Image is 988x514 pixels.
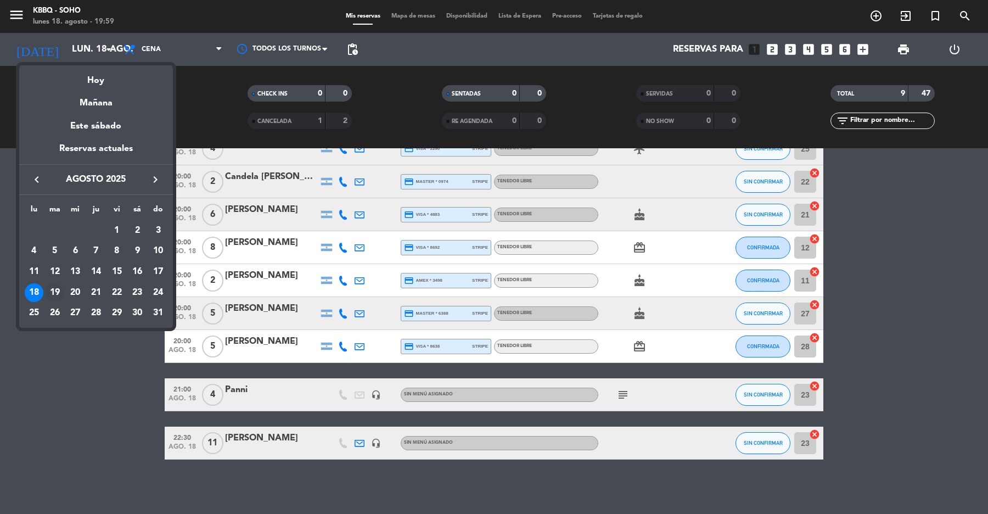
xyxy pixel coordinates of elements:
[108,242,126,260] div: 8
[106,220,127,241] td: 1 de agosto de 2025
[44,203,65,220] th: martes
[66,304,85,322] div: 27
[24,220,106,241] td: AGO.
[47,172,145,187] span: agosto 2025
[25,304,43,322] div: 25
[106,241,127,261] td: 8 de agosto de 2025
[86,241,106,261] td: 7 de agosto de 2025
[106,261,127,282] td: 15 de agosto de 2025
[149,262,167,281] div: 17
[128,262,147,281] div: 16
[86,261,106,282] td: 14 de agosto de 2025
[27,172,47,187] button: keyboard_arrow_left
[127,241,148,261] td: 9 de agosto de 2025
[65,261,86,282] td: 13 de agosto de 2025
[24,303,44,324] td: 25 de agosto de 2025
[127,203,148,220] th: sábado
[24,241,44,261] td: 4 de agosto de 2025
[44,241,65,261] td: 5 de agosto de 2025
[149,283,167,302] div: 24
[108,221,126,240] div: 1
[149,173,162,186] i: keyboard_arrow_right
[128,304,147,322] div: 30
[86,282,106,303] td: 21 de agosto de 2025
[19,65,173,88] div: Hoy
[108,262,126,281] div: 15
[44,261,65,282] td: 12 de agosto de 2025
[25,262,43,281] div: 11
[108,304,126,322] div: 29
[87,242,105,260] div: 7
[127,220,148,241] td: 2 de agosto de 2025
[65,203,86,220] th: miércoles
[44,303,65,324] td: 26 de agosto de 2025
[145,172,165,187] button: keyboard_arrow_right
[19,111,173,142] div: Este sábado
[65,241,86,261] td: 6 de agosto de 2025
[149,242,167,260] div: 10
[86,303,106,324] td: 28 de agosto de 2025
[106,282,127,303] td: 22 de agosto de 2025
[24,282,44,303] td: 18 de agosto de 2025
[148,282,169,303] td: 24 de agosto de 2025
[87,304,105,322] div: 28
[86,203,106,220] th: jueves
[24,261,44,282] td: 11 de agosto de 2025
[149,221,167,240] div: 3
[127,303,148,324] td: 30 de agosto de 2025
[108,283,126,302] div: 22
[65,303,86,324] td: 27 de agosto de 2025
[66,283,85,302] div: 20
[127,282,148,303] td: 23 de agosto de 2025
[46,283,64,302] div: 19
[66,262,85,281] div: 13
[128,283,147,302] div: 23
[106,203,127,220] th: viernes
[148,203,169,220] th: domingo
[128,221,147,240] div: 2
[24,203,44,220] th: lunes
[106,303,127,324] td: 29 de agosto de 2025
[25,242,43,260] div: 4
[87,262,105,281] div: 14
[148,241,169,261] td: 10 de agosto de 2025
[30,173,43,186] i: keyboard_arrow_left
[19,88,173,110] div: Mañana
[66,242,85,260] div: 6
[87,283,105,302] div: 21
[65,282,86,303] td: 20 de agosto de 2025
[19,142,173,164] div: Reservas actuales
[46,304,64,322] div: 26
[46,242,64,260] div: 5
[128,242,147,260] div: 9
[25,283,43,302] div: 18
[148,303,169,324] td: 31 de agosto de 2025
[46,262,64,281] div: 12
[148,261,169,282] td: 17 de agosto de 2025
[44,282,65,303] td: 19 de agosto de 2025
[148,220,169,241] td: 3 de agosto de 2025
[149,304,167,322] div: 31
[127,261,148,282] td: 16 de agosto de 2025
